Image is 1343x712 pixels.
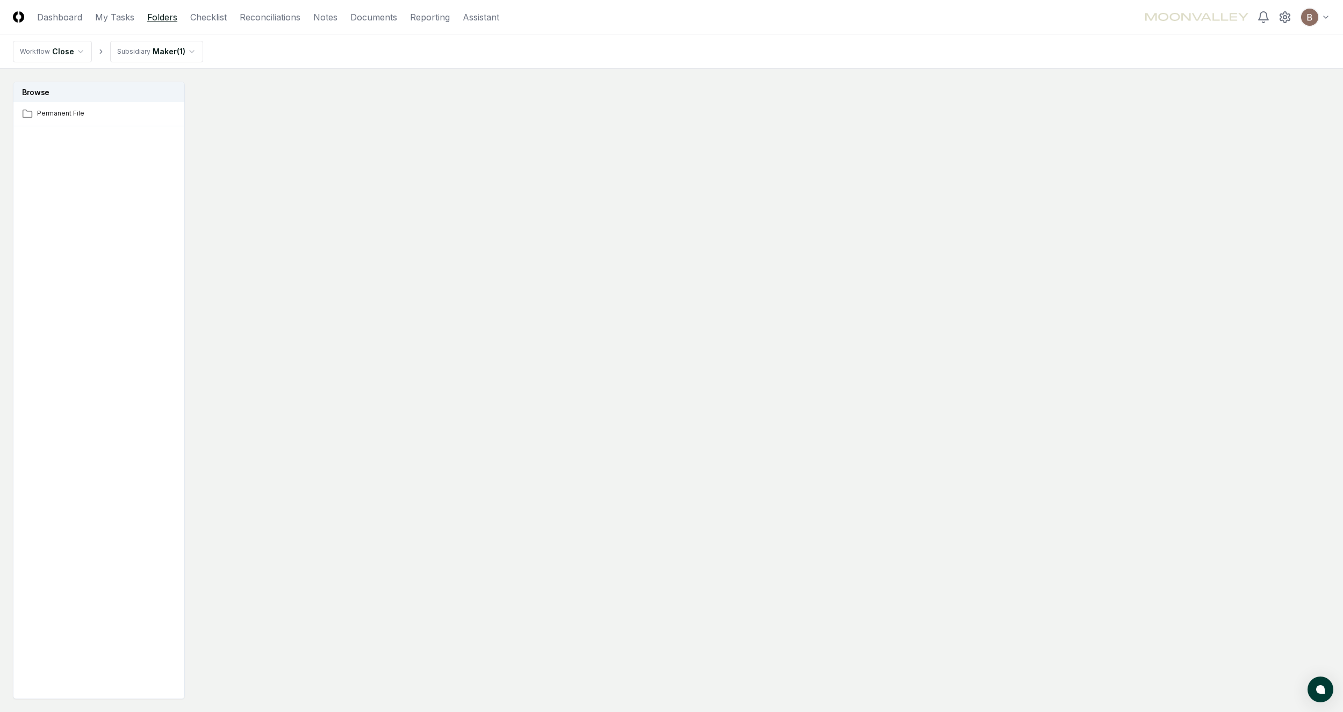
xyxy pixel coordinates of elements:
[95,11,134,24] a: My Tasks
[240,11,300,24] a: Reconciliations
[190,11,227,24] a: Checklist
[313,11,337,24] a: Notes
[37,109,177,118] span: Permanent File
[117,47,150,56] div: Subsidiary
[13,102,185,126] a: Permanent File
[13,41,203,62] nav: breadcrumb
[1301,9,1318,26] img: ACg8ocJlk95fcvYL0o9kgZddvT5u_mVUlRjOU2duQweDvFHKwwWS4A=s96-c
[147,11,177,24] a: Folders
[463,11,499,24] a: Assistant
[13,11,24,23] img: Logo
[13,82,184,102] h3: Browse
[350,11,397,24] a: Documents
[1308,677,1333,702] button: atlas-launcher
[37,11,82,24] a: Dashboard
[410,11,450,24] a: Reporting
[20,47,50,56] div: Workflow
[1145,13,1248,21] img: Maker AI logo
